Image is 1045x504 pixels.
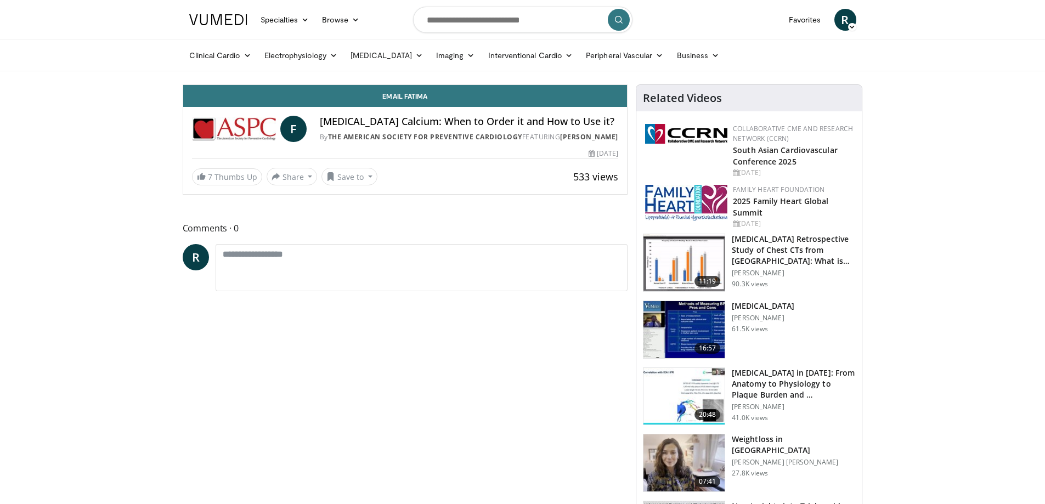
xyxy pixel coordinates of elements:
a: 2025 Family Heart Global Summit [733,196,828,218]
p: 61.5K views [732,325,768,333]
a: 07:41 Weightloss in [GEOGRAPHIC_DATA] [PERSON_NAME] [PERSON_NAME] 27.8K views [643,434,855,492]
a: R [834,9,856,31]
img: c2eb46a3-50d3-446d-a553-a9f8510c7760.150x105_q85_crop-smart_upscale.jpg [643,234,725,291]
button: Save to [321,168,377,185]
img: VuMedi Logo [189,14,247,25]
a: Electrophysiology [258,44,344,66]
a: Imaging [430,44,482,66]
h4: Related Videos [643,92,722,105]
a: R [183,244,209,270]
a: 7 Thumbs Up [192,168,262,185]
a: Specialties [254,9,316,31]
div: [DATE] [589,149,618,158]
p: [PERSON_NAME] [732,269,855,278]
a: Business [670,44,726,66]
p: [PERSON_NAME] [732,314,794,322]
img: The American Society for Preventive Cardiology [192,116,276,142]
span: 16:57 [694,343,721,354]
a: Peripheral Vascular [579,44,670,66]
span: 20:48 [694,409,721,420]
a: Family Heart Foundation [733,185,824,194]
img: 823da73b-7a00-425d-bb7f-45c8b03b10c3.150x105_q85_crop-smart_upscale.jpg [643,368,725,425]
a: 16:57 [MEDICAL_DATA] [PERSON_NAME] 61.5K views [643,301,855,359]
a: South Asian Cardiovascular Conference 2025 [733,145,838,167]
a: [PERSON_NAME] [560,132,618,141]
a: Email Fatima [183,85,628,107]
p: 41.0K views [732,414,768,422]
h4: [MEDICAL_DATA] Calcium: When to Order it and How to Use it? [320,116,618,128]
div: [DATE] [733,219,853,229]
h3: [MEDICAL_DATA] Retrospective Study of Chest CTs from [GEOGRAPHIC_DATA]: What is the Re… [732,234,855,267]
a: Browse [315,9,366,31]
h3: Weightloss in [GEOGRAPHIC_DATA] [732,434,855,456]
a: Collaborative CME and Research Network (CCRN) [733,124,853,143]
a: Interventional Cardio [482,44,580,66]
span: 07:41 [694,476,721,487]
a: 20:48 [MEDICAL_DATA] in [DATE]: From Anatomy to Physiology to Plaque Burden and … [PERSON_NAME] 4... [643,367,855,426]
span: 11:19 [694,276,721,287]
span: Comments 0 [183,221,628,235]
p: 90.3K views [732,280,768,288]
button: Share [267,168,318,185]
a: 11:19 [MEDICAL_DATA] Retrospective Study of Chest CTs from [GEOGRAPHIC_DATA]: What is the Re… [PE... [643,234,855,292]
a: F [280,116,307,142]
span: 533 views [573,170,618,183]
h3: [MEDICAL_DATA] [732,301,794,312]
div: By FEATURING [320,132,618,142]
h3: [MEDICAL_DATA] in [DATE]: From Anatomy to Physiology to Plaque Burden and … [732,367,855,400]
img: a04ee3ba-8487-4636-b0fb-5e8d268f3737.png.150x105_q85_autocrop_double_scale_upscale_version-0.2.png [645,124,727,144]
a: Favorites [782,9,828,31]
p: 27.8K views [732,469,768,478]
a: The American Society for Preventive Cardiology [328,132,522,141]
p: [PERSON_NAME] [732,403,855,411]
div: [DATE] [733,168,853,178]
input: Search topics, interventions [413,7,632,33]
img: a92b9a22-396b-4790-a2bb-5028b5f4e720.150x105_q85_crop-smart_upscale.jpg [643,301,725,358]
span: 7 [208,172,212,182]
p: [PERSON_NAME] [PERSON_NAME] [732,458,855,467]
img: 96363db5-6b1b-407f-974b-715268b29f70.jpeg.150x105_q85_autocrop_double_scale_upscale_version-0.2.jpg [645,185,727,221]
a: Clinical Cardio [183,44,258,66]
a: [MEDICAL_DATA] [344,44,430,66]
img: 9983fed1-7565-45be-8934-aef1103ce6e2.150x105_q85_crop-smart_upscale.jpg [643,434,725,491]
